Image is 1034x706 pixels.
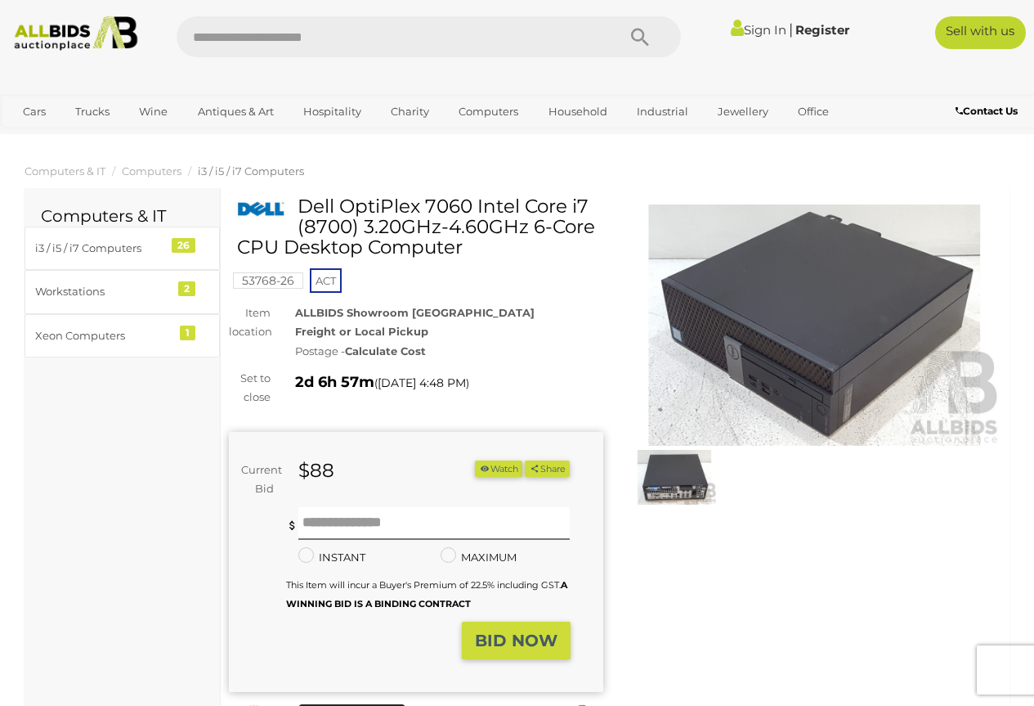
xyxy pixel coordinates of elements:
b: A WINNING BID IS A BINDING CONTRACT [286,579,567,609]
button: BID NOW [462,622,571,660]
span: | [789,20,793,38]
h2: Computers & IT [41,207,204,225]
div: i3 / i5 / i7 Computers [35,239,170,258]
strong: Freight or Local Pickup [295,325,428,338]
strong: 2d 6h 57m [295,373,374,391]
a: Xeon Computers 1 [25,314,220,357]
b: Contact Us [956,105,1018,117]
div: 1 [180,326,195,340]
a: Hospitality [293,98,372,125]
small: This Item will incur a Buyer's Premium of 22.5% including GST. [286,579,567,609]
a: Sports [12,125,67,152]
h1: Dell OptiPlex 7060 Intel Core i7 (8700) 3.20GHz-4.60GHz 6-Core CPU Desktop Computer [237,196,599,259]
button: Watch [475,461,522,478]
a: Charity [380,98,440,125]
mark: 53768-26 [233,272,303,289]
a: Sign In [731,22,786,38]
img: Allbids.com.au [7,16,144,51]
a: Antiques & Art [187,98,284,125]
a: 53768-26 [233,274,303,287]
a: [GEOGRAPHIC_DATA] [75,125,213,152]
div: Postage - [295,342,602,361]
a: Computers [448,98,529,125]
strong: Calculate Cost [345,344,426,357]
a: Computers [122,164,181,178]
button: Search [599,16,681,57]
a: i3 / i5 / i7 Computers 26 [25,227,220,270]
div: Xeon Computers [35,326,170,345]
a: Household [538,98,618,125]
label: INSTANT [298,548,365,567]
a: Jewellery [707,98,779,125]
div: Item location [217,304,283,342]
div: 2 [178,281,195,296]
a: Trucks [65,98,120,125]
span: [DATE] 4:48 PM [378,375,466,390]
a: Wine [128,98,178,125]
img: Dell OptiPlex 7060 Intel Core i7 (8700) 3.20GHz-4.60GHz 6-Core CPU Desktop Computer [628,205,1002,446]
a: Workstations 2 [25,270,220,313]
a: i3 / i5 / i7 Computers [198,164,304,178]
a: Industrial [626,98,699,125]
button: Share [525,461,570,478]
div: 26 [172,238,195,253]
strong: BID NOW [475,631,557,650]
a: Office [787,98,839,125]
img: Dell OptiPlex 7060 Intel Core i7 (8700) 3.20GHz-4.60GHz 6-Core CPU Desktop Computer [237,200,285,218]
span: ACT [310,268,342,293]
div: Workstations [35,282,170,301]
label: MAXIMUM [441,548,517,567]
li: Watch this item [475,461,522,478]
div: Set to close [217,369,283,407]
img: Dell OptiPlex 7060 Intel Core i7 (8700) 3.20GHz-4.60GHz 6-Core CPU Desktop Computer [632,450,717,505]
a: Contact Us [956,102,1022,120]
a: Register [795,22,849,38]
span: ( ) [374,376,469,389]
a: Sell with us [935,16,1026,49]
a: Cars [12,98,56,125]
strong: ALLBIDS Showroom [GEOGRAPHIC_DATA] [295,306,535,319]
div: Current Bid [229,461,286,499]
a: Computers & IT [25,164,105,178]
strong: $88 [298,459,334,482]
